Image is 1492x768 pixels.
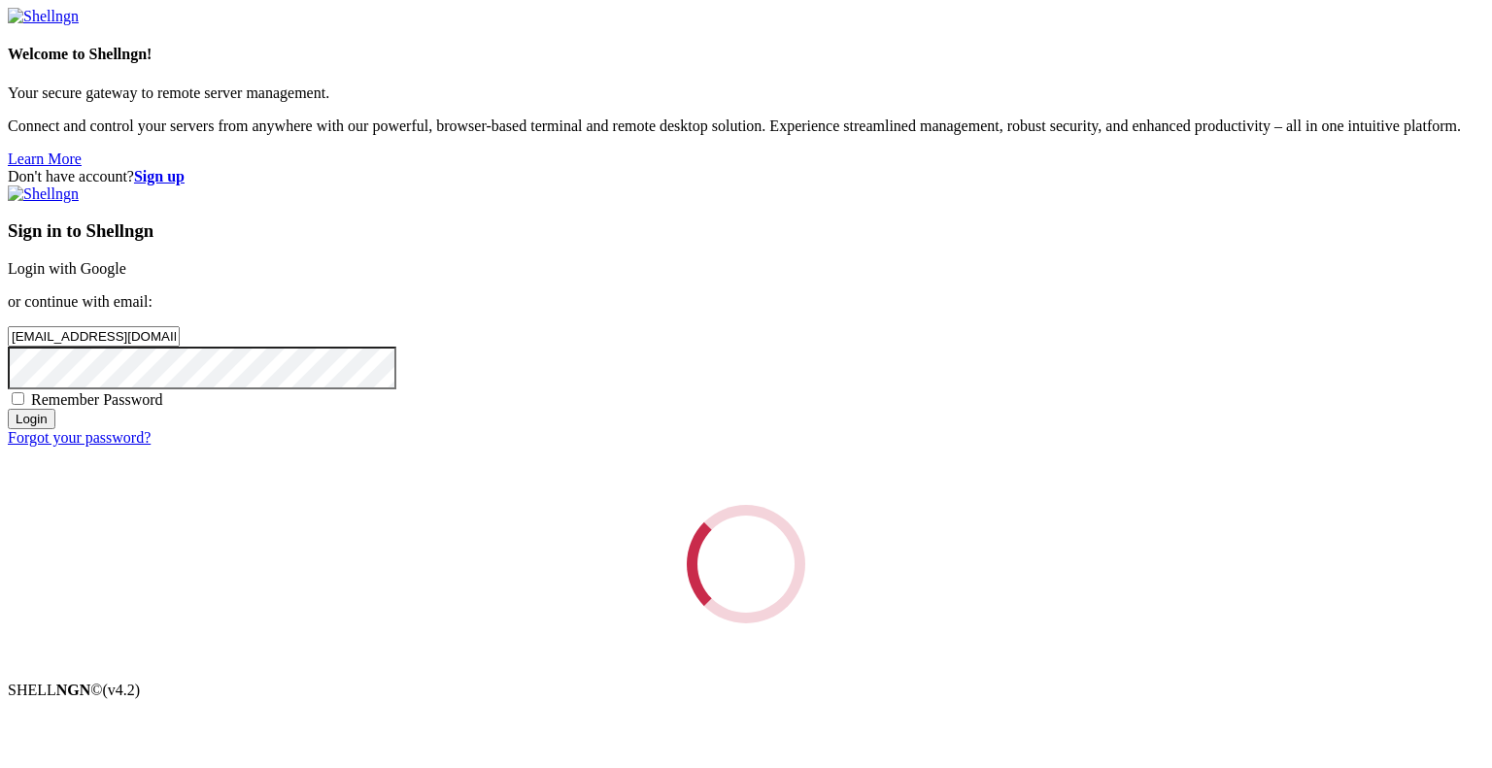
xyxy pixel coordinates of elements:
div: Loading... [672,490,819,637]
span: Remember Password [31,391,163,408]
a: Sign up [134,168,185,184]
a: Forgot your password? [8,429,151,446]
div: Don't have account? [8,168,1484,185]
span: SHELL © [8,682,140,698]
a: Login with Google [8,260,126,277]
img: Shellngn [8,185,79,203]
input: Email address [8,326,180,347]
p: Connect and control your servers from anywhere with our powerful, browser-based terminal and remo... [8,117,1484,135]
p: or continue with email: [8,293,1484,311]
input: Login [8,409,55,429]
input: Remember Password [12,392,24,405]
img: Shellngn [8,8,79,25]
a: Learn More [8,150,82,167]
h4: Welcome to Shellngn! [8,46,1484,63]
p: Your secure gateway to remote server management. [8,84,1484,102]
h3: Sign in to Shellngn [8,220,1484,242]
b: NGN [56,682,91,698]
span: 4.2.0 [103,682,141,698]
